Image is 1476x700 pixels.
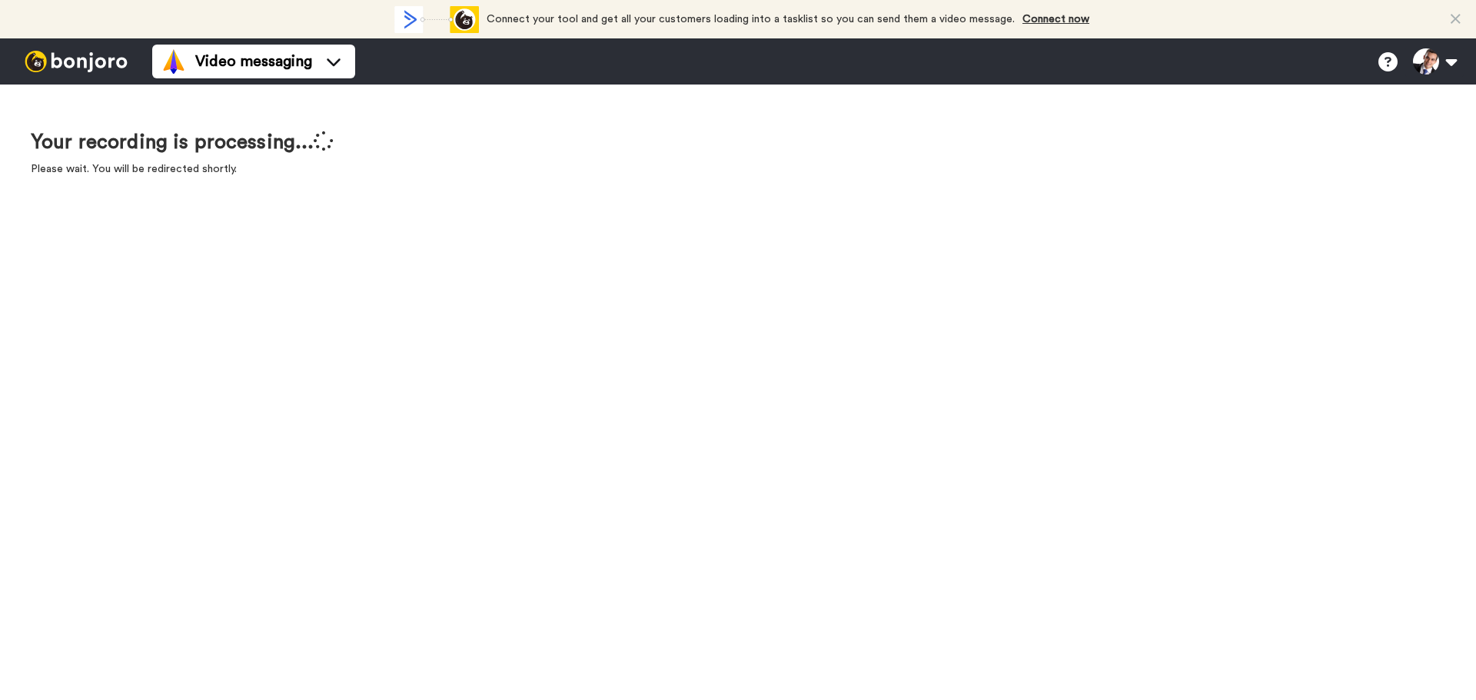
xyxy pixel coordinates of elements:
p: Please wait. You will be redirected shortly. [31,161,334,177]
h1: Your recording is processing... [31,131,334,154]
div: animation [394,6,479,33]
img: vm-color.svg [161,49,186,74]
a: Connect now [1022,14,1089,25]
img: bj-logo-header-white.svg [18,51,134,72]
span: Connect your tool and get all your customers loading into a tasklist so you can send them a video... [487,14,1015,25]
span: Video messaging [195,51,312,72]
